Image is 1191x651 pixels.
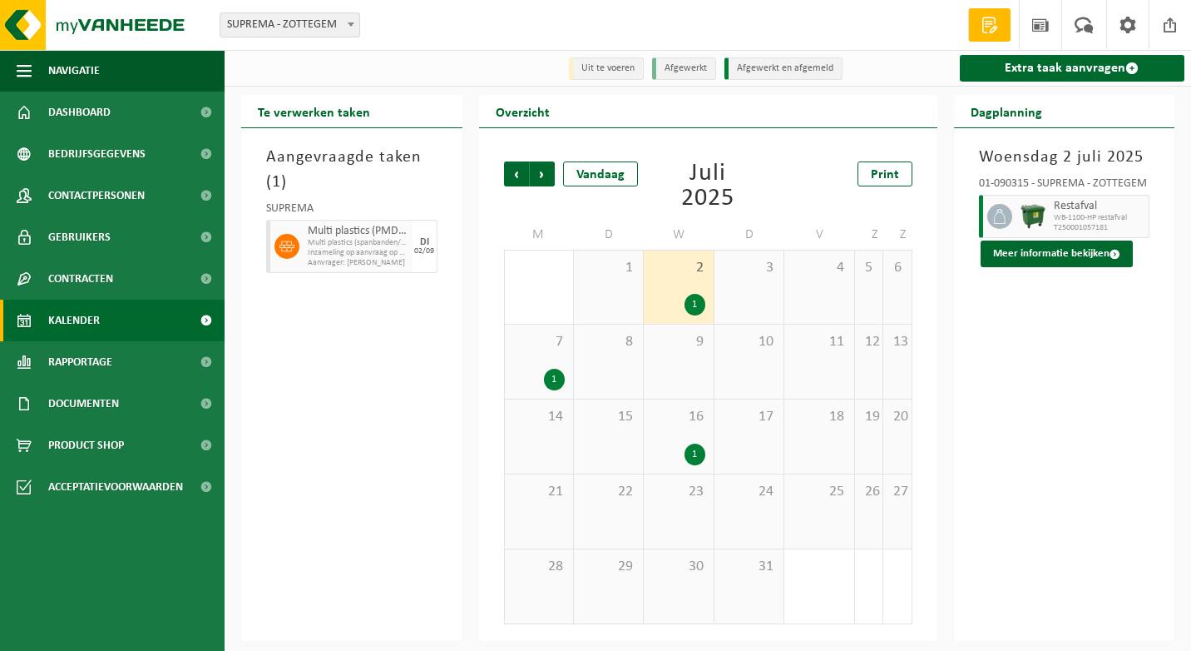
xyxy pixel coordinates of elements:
[981,241,1133,267] button: Meer informatie bekijken
[582,259,635,277] span: 1
[1021,204,1045,229] img: WB-1100-HPE-GN-01
[724,57,843,80] li: Afgewerkt en afgemeld
[513,558,565,576] span: 28
[48,175,145,216] span: Contactpersonen
[48,133,146,175] span: Bedrijfsgegevens
[582,333,635,351] span: 8
[684,294,705,316] div: 1
[793,259,845,277] span: 4
[892,408,902,426] span: 20
[48,258,113,300] span: Contracten
[272,174,281,191] span: 1
[954,95,1059,127] h2: Dagplanning
[883,220,912,250] td: Z
[723,408,775,426] span: 17
[513,483,565,501] span: 21
[308,225,408,238] span: Multi plastics (PMD/harde kunststoffen/spanbanden/EPS/folie naturel/folie gemengd)
[863,259,874,277] span: 5
[863,333,874,351] span: 12
[855,220,883,250] td: Z
[48,466,183,508] span: Acceptatievoorwaarden
[48,300,100,341] span: Kalender
[48,92,111,133] span: Dashboard
[857,162,912,186] a: Print
[220,12,360,37] span: SUPREMA - ZOTTEGEM
[793,408,845,426] span: 18
[513,408,565,426] span: 14
[1054,223,1145,233] span: T250001057181
[569,57,644,80] li: Uit te voeren
[652,259,704,277] span: 2
[420,237,429,247] div: DI
[684,444,705,465] div: 1
[960,55,1185,82] a: Extra taak aanvragen
[892,483,902,501] span: 27
[504,220,574,250] td: M
[308,258,408,268] span: Aanvrager: [PERSON_NAME]
[563,162,638,186] div: Vandaag
[979,178,1150,195] div: 01-090315 - SUPREMA - ZOTTEGEM
[652,558,704,576] span: 30
[662,162,754,211] div: Juli 2025
[871,168,899,181] span: Print
[892,259,902,277] span: 6
[723,259,775,277] span: 3
[574,220,644,250] td: D
[652,57,716,80] li: Afgewerkt
[582,483,635,501] span: 22
[723,333,775,351] span: 10
[513,333,565,351] span: 7
[48,383,119,425] span: Documenten
[504,162,529,186] span: Vorige
[979,145,1150,170] h3: Woensdag 2 juli 2025
[479,95,566,127] h2: Overzicht
[48,425,124,466] span: Product Shop
[863,408,874,426] span: 19
[793,333,845,351] span: 11
[582,558,635,576] span: 29
[241,95,387,127] h2: Te verwerken taken
[544,369,565,390] div: 1
[1054,213,1145,223] span: WB-1100-HP restafval
[266,203,437,220] div: SUPREMA
[723,558,775,576] span: 31
[863,483,874,501] span: 26
[652,333,704,351] span: 9
[48,341,112,383] span: Rapportage
[414,247,434,256] div: 02/09
[48,50,100,92] span: Navigatie
[652,408,704,426] span: 16
[892,333,902,351] span: 13
[652,483,704,501] span: 23
[582,408,635,426] span: 15
[644,220,714,250] td: W
[220,13,359,37] span: SUPREMA - ZOTTEGEM
[793,483,845,501] span: 25
[48,216,111,258] span: Gebruikers
[266,145,437,195] h3: Aangevraagde taken ( )
[784,220,854,250] td: V
[714,220,784,250] td: D
[1054,200,1145,213] span: Restafval
[723,483,775,501] span: 24
[308,238,408,248] span: Multi plastics (spanbanden/EPS/folie naturel/folie gemengd
[530,162,555,186] span: Volgende
[308,248,408,258] span: Inzameling op aanvraag op geplande route (incl. verwerking)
